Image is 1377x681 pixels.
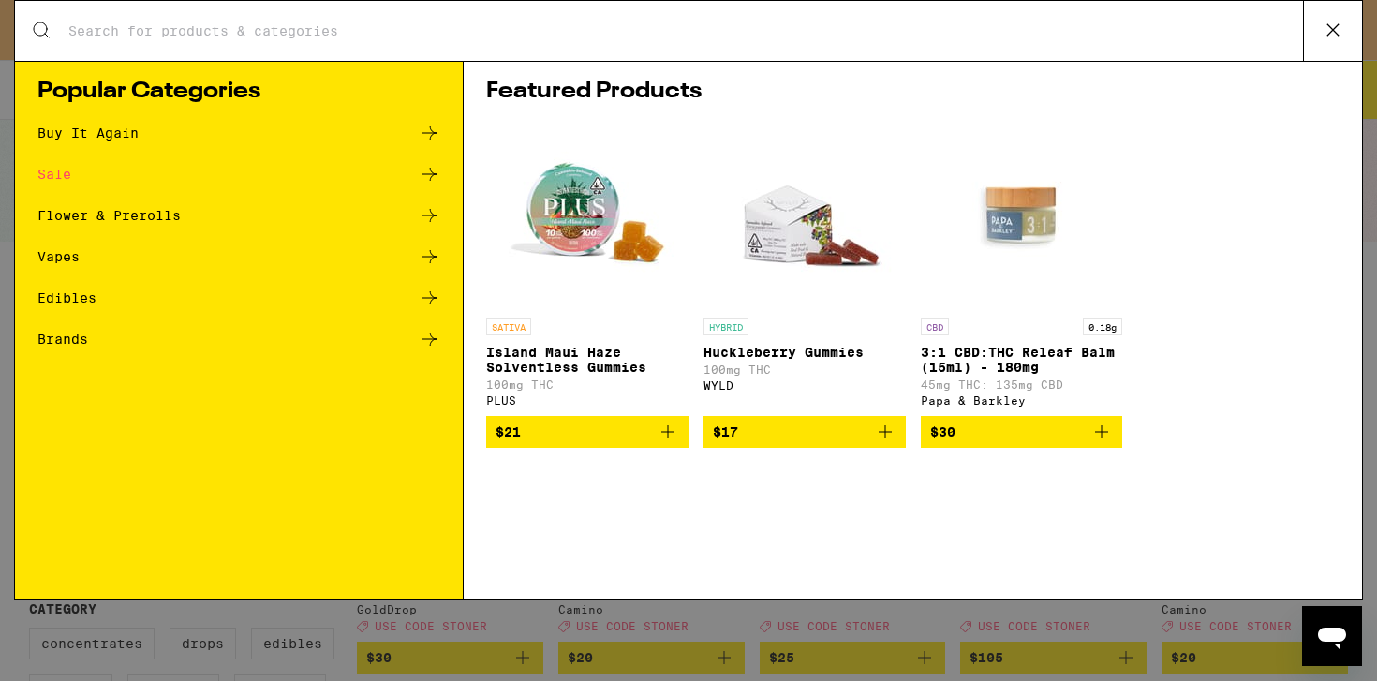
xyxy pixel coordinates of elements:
p: 0.18g [1083,318,1122,335]
div: Edibles [37,291,96,304]
div: PLUS [486,394,688,407]
span: $17 [713,424,738,439]
a: Brands [37,328,440,350]
div: Brands [37,333,88,346]
a: Open page for 3:1 CBD:THC Releaf Balm (15ml) - 180mg from Papa & Barkley [921,122,1123,416]
p: Huckleberry Gummies [703,345,906,360]
img: Papa & Barkley - 3:1 CBD:THC Releaf Balm (15ml) - 180mg [927,122,1115,309]
p: 100mg THC [486,378,688,391]
button: Add to bag [486,416,688,448]
a: Vapes [37,245,440,268]
iframe: Button to launch messaging window [1302,606,1362,666]
a: Buy It Again [37,122,440,144]
p: HYBRID [703,318,748,335]
p: SATIVA [486,318,531,335]
div: Papa & Barkley [921,394,1123,407]
button: Add to bag [921,416,1123,448]
input: Search for products & categories [67,22,1303,39]
p: Island Maui Haze Solventless Gummies [486,345,688,375]
img: PLUS - Island Maui Haze Solventless Gummies [494,122,681,309]
div: Vapes [37,250,80,263]
p: CBD [921,318,949,335]
a: Open page for Huckleberry Gummies from WYLD [703,122,906,416]
a: Flower & Prerolls [37,204,440,227]
div: Flower & Prerolls [37,209,181,222]
a: Open page for Island Maui Haze Solventless Gummies from PLUS [486,122,688,416]
p: 100mg THC [703,363,906,376]
div: Buy It Again [37,126,139,140]
p: 3:1 CBD:THC Releaf Balm (15ml) - 180mg [921,345,1123,375]
span: $21 [496,424,521,439]
button: Add to bag [703,416,906,448]
div: WYLD [703,379,906,392]
a: Sale [37,163,440,185]
div: Sale [37,168,71,181]
h1: Popular Categories [37,81,440,103]
p: 45mg THC: 135mg CBD [921,378,1123,391]
span: $30 [930,424,955,439]
h1: Featured Products [486,81,1340,103]
a: Edibles [37,287,440,309]
img: WYLD - Huckleberry Gummies [711,122,898,309]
